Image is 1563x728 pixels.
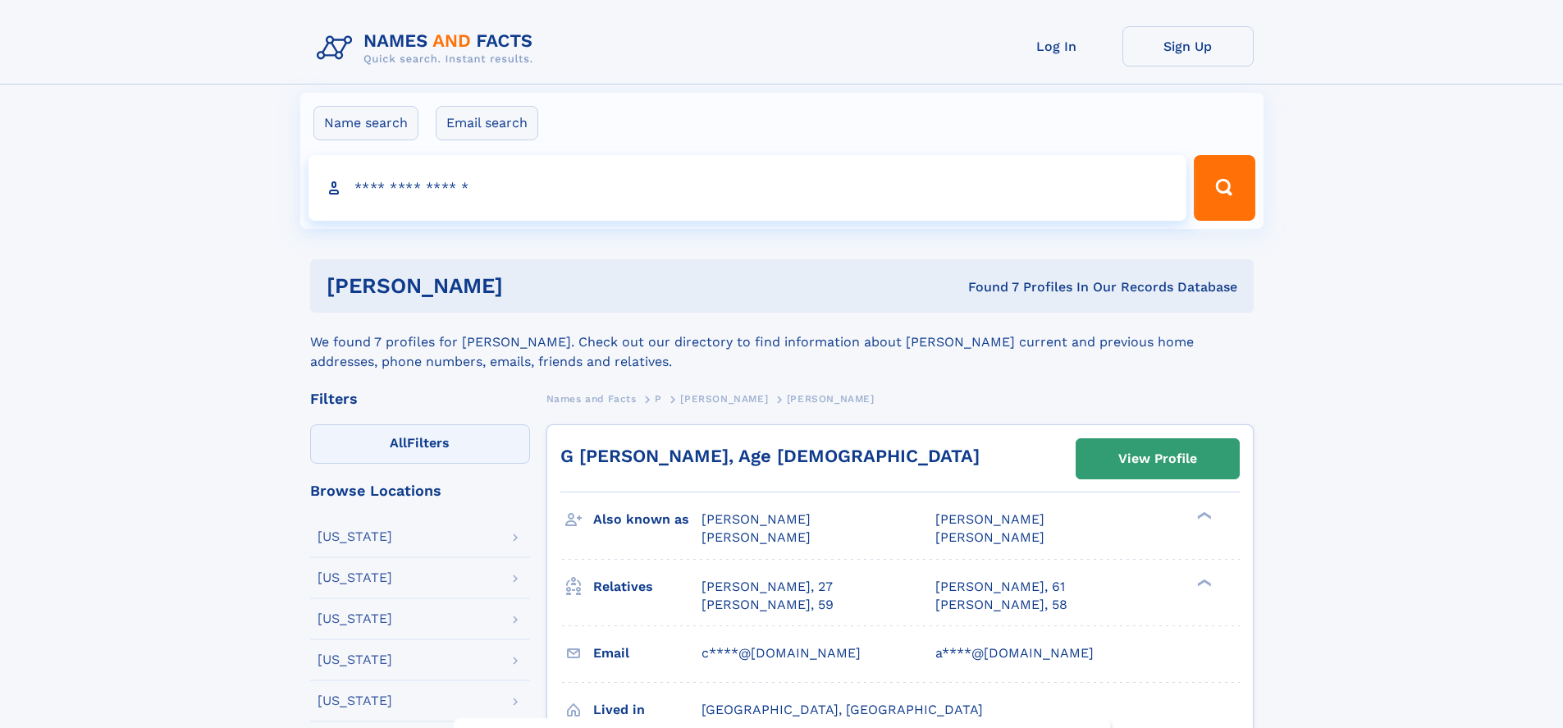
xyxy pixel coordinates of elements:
[935,529,1044,545] span: [PERSON_NAME]
[318,571,392,584] div: [US_STATE]
[560,446,980,466] a: G [PERSON_NAME], Age [DEMOGRAPHIC_DATA]
[1193,511,1213,521] div: ❯
[327,276,736,296] h1: [PERSON_NAME]
[593,639,702,667] h3: Email
[1118,440,1197,478] div: View Profile
[1193,577,1213,588] div: ❯
[308,155,1187,221] input: search input
[680,393,768,405] span: [PERSON_NAME]
[313,106,418,140] label: Name search
[991,26,1122,66] a: Log In
[310,26,546,71] img: Logo Names and Facts
[702,511,811,527] span: [PERSON_NAME]
[735,278,1237,296] div: Found 7 Profiles In Our Records Database
[655,393,662,405] span: P
[935,596,1067,614] a: [PERSON_NAME], 58
[680,388,768,409] a: [PERSON_NAME]
[593,506,702,533] h3: Also known as
[593,696,702,724] h3: Lived in
[318,612,392,625] div: [US_STATE]
[702,702,983,717] span: [GEOGRAPHIC_DATA], [GEOGRAPHIC_DATA]
[593,573,702,601] h3: Relatives
[318,530,392,543] div: [US_STATE]
[390,435,407,451] span: All
[655,388,662,409] a: P
[546,388,637,409] a: Names and Facts
[1194,155,1255,221] button: Search Button
[702,529,811,545] span: [PERSON_NAME]
[1076,439,1239,478] a: View Profile
[1122,26,1254,66] a: Sign Up
[702,596,834,614] a: [PERSON_NAME], 59
[702,578,833,596] a: [PERSON_NAME], 27
[787,393,875,405] span: [PERSON_NAME]
[310,483,530,498] div: Browse Locations
[935,511,1044,527] span: [PERSON_NAME]
[310,424,530,464] label: Filters
[935,578,1065,596] a: [PERSON_NAME], 61
[310,391,530,406] div: Filters
[318,694,392,707] div: [US_STATE]
[436,106,538,140] label: Email search
[310,313,1254,372] div: We found 7 profiles for [PERSON_NAME]. Check out our directory to find information about [PERSON_...
[318,653,392,666] div: [US_STATE]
